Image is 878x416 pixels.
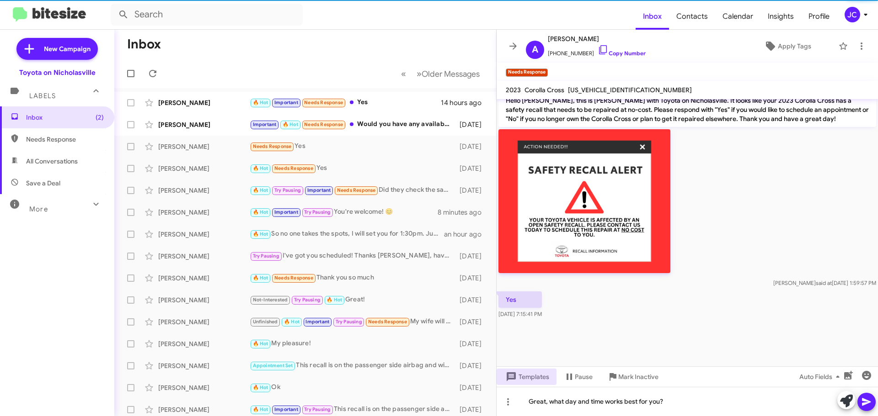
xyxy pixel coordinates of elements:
[396,64,485,83] nav: Page navigation example
[401,68,406,79] span: «
[253,341,268,347] span: 🔥 Hot
[304,100,343,105] span: Needs Response
[250,338,455,349] div: My pleasure!
[274,187,301,193] span: Try Pausing
[250,316,455,327] div: My wife will drop off the car and will provide the documents
[455,142,489,151] div: [DATE]
[506,86,521,94] span: 2023
[26,179,60,188] span: Save a Deal
[715,3,760,30] a: Calendar
[96,113,104,122] span: (2)
[158,252,250,261] div: [PERSON_NAME]
[498,92,876,127] p: Hello [PERSON_NAME], this is [PERSON_NAME] with Toyota on Nicholasville. It looks like your 2023 ...
[411,64,485,83] button: Next
[441,98,489,107] div: 14 hours ago
[337,187,376,193] span: Needs Response
[253,165,268,171] span: 🔥 Hot
[250,229,444,239] div: So no one takes the spots, I will set you for 1:30pm. Just let me know if that doesn't work and I...
[158,317,250,326] div: [PERSON_NAME]
[422,69,480,79] span: Older Messages
[158,405,250,414] div: [PERSON_NAME]
[669,3,715,30] a: Contacts
[250,360,455,371] div: This recall is on the passenger side airbag and will take about 2-3 hours to repair. I am current...
[158,361,250,370] div: [PERSON_NAME]
[26,113,104,122] span: Inbox
[618,369,658,385] span: Mark Inactive
[444,230,489,239] div: an hour ago
[760,3,801,30] a: Insights
[532,42,538,57] span: A
[253,143,292,149] span: Needs Response
[250,207,438,217] div: You're welcome! 😊
[525,86,564,94] span: Corolla Cross
[557,369,600,385] button: Pause
[497,387,878,416] div: Great, what day and time works best for you?
[368,319,407,325] span: Needs Response
[274,209,298,215] span: Important
[274,275,313,281] span: Needs Response
[336,319,362,325] span: Try Pausing
[548,44,646,58] span: [PHONE_NUMBER]
[158,186,250,195] div: [PERSON_NAME]
[801,3,837,30] span: Profile
[455,252,489,261] div: [DATE]
[283,121,298,127] span: 🔥 Hot
[26,135,104,144] span: Needs Response
[253,231,268,237] span: 🔥 Hot
[253,406,268,412] span: 🔥 Hot
[792,369,851,385] button: Auto Fields
[816,279,832,286] span: said at
[253,100,268,105] span: 🔥 Hot
[455,186,489,195] div: [DATE]
[845,7,860,22] div: JC
[304,406,331,412] span: Try Pausing
[253,363,293,369] span: Appointment Set
[158,120,250,129] div: [PERSON_NAME]
[253,253,279,259] span: Try Pausing
[504,369,549,385] span: Templates
[498,291,542,308] p: Yes
[250,119,455,130] div: Would you have any availability next week? Or send me a link to schedule?
[307,187,331,193] span: Important
[455,164,489,173] div: [DATE]
[253,209,268,215] span: 🔥 Hot
[455,274,489,283] div: [DATE]
[253,275,268,281] span: 🔥 Hot
[44,44,91,53] span: New Campaign
[778,38,811,54] span: Apply Tags
[506,68,548,77] small: Needs Response
[253,319,278,325] span: Unfinished
[773,279,876,286] span: [PERSON_NAME] [DATE] 1:59:57 PM
[29,92,56,100] span: Labels
[19,68,96,77] div: Toyota on Nicholasville
[455,317,489,326] div: [DATE]
[498,129,670,273] img: MEb25ab0fcf7b2a1ca92125588ea6a3b4c
[253,297,288,303] span: Not-Interested
[274,165,313,171] span: Needs Response
[158,339,250,348] div: [PERSON_NAME]
[158,208,250,217] div: [PERSON_NAME]
[327,297,342,303] span: 🔥 Hot
[636,3,669,30] a: Inbox
[799,369,843,385] span: Auto Fields
[455,339,489,348] div: [DATE]
[568,86,692,94] span: [US_VEHICLE_IDENTIFICATION_NUMBER]
[575,369,593,385] span: Pause
[740,38,834,54] button: Apply Tags
[158,230,250,239] div: [PERSON_NAME]
[158,383,250,392] div: [PERSON_NAME]
[294,297,321,303] span: Try Pausing
[250,185,455,195] div: Did they check the safety recall during my service appointment [DATE]?
[548,33,646,44] span: [PERSON_NAME]
[250,273,455,283] div: Thank you so much
[253,384,268,390] span: 🔥 Hot
[250,97,441,108] div: Yes
[250,141,455,152] div: Yes
[304,209,331,215] span: Try Pausing
[396,64,412,83] button: Previous
[455,361,489,370] div: [DATE]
